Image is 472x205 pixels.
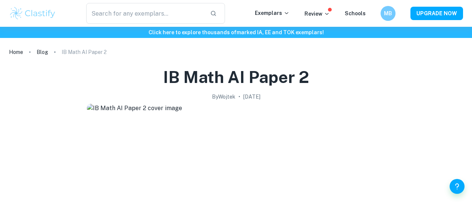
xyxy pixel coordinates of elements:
a: Home [9,47,23,57]
a: Schools [345,10,366,16]
a: Blog [37,47,48,57]
p: • [238,93,240,101]
p: Exemplars [255,9,290,17]
h6: Click here to explore thousands of marked IA, EE and TOK exemplars ! [1,28,471,36]
h1: IB Math AI Paper 2 [163,66,309,88]
button: UPGRADE NOW [410,7,463,20]
h2: By Wojtek [212,93,235,101]
p: IB Math AI Paper 2 [62,48,107,56]
button: MB [381,6,396,21]
h6: MB [384,9,393,17]
h2: [DATE] [243,93,260,101]
input: Search for any exemplars... [86,3,204,24]
p: Review [304,10,330,18]
button: Help and Feedback [450,179,465,194]
img: Clastify logo [9,6,56,21]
